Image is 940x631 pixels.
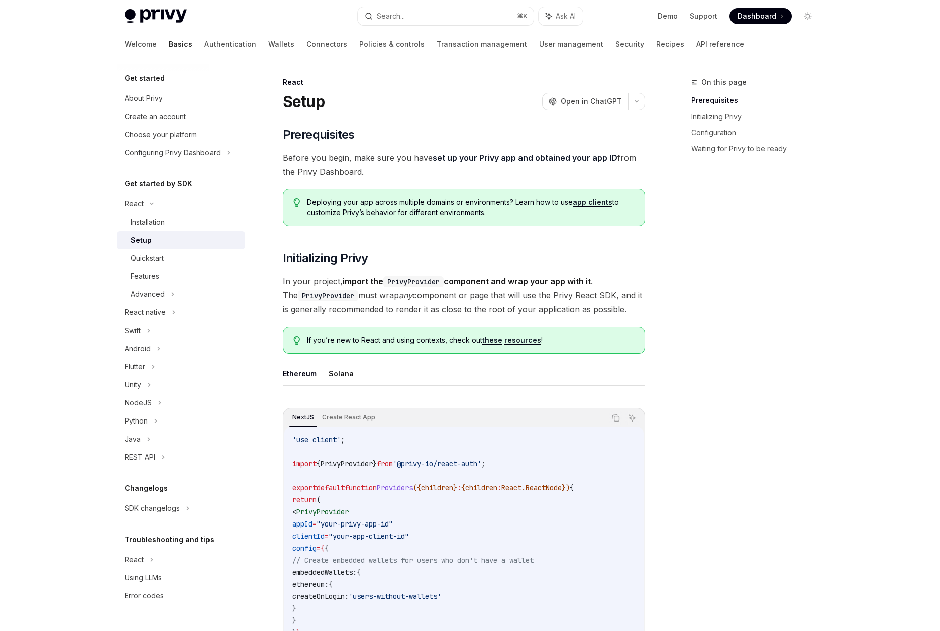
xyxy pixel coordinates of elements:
span: "your-app-client-id" [329,532,409,541]
a: Welcome [125,32,157,56]
button: Toggle dark mode [800,8,816,24]
span: Prerequisites [283,127,355,143]
span: '@privy-io/react-auth' [393,459,481,468]
div: Create React App [319,411,378,424]
span: return [292,495,317,504]
a: Demo [658,11,678,21]
div: SDK changelogs [125,502,180,514]
span: Before you begin, make sure you have from the Privy Dashboard. [283,151,645,179]
span: On this page [701,76,747,88]
span: } [453,483,457,492]
span: children [421,483,453,492]
div: Create an account [125,111,186,123]
a: Security [615,32,644,56]
div: React [125,554,144,566]
a: Quickstart [117,249,245,267]
div: Installation [131,216,165,228]
button: Open in ChatGPT [542,93,628,110]
a: Dashboard [729,8,792,24]
button: Ethereum [283,362,317,385]
div: Choose your platform [125,129,197,141]
span: import [292,459,317,468]
span: ( [317,495,321,504]
div: About Privy [125,92,163,104]
div: Python [125,415,148,427]
img: light logo [125,9,187,23]
div: Flutter [125,361,145,373]
span: ethereum: [292,580,329,589]
span: 'users-without-wallets' [349,592,441,601]
a: Error codes [117,587,245,605]
a: Connectors [306,32,347,56]
a: API reference [696,32,744,56]
span: embeddedWallets: [292,568,357,577]
div: Error codes [125,590,164,602]
span: } [292,604,296,613]
a: Prerequisites [691,92,824,109]
span: default [317,483,345,492]
div: React native [125,306,166,319]
span: = [325,532,329,541]
div: Features [131,270,159,282]
a: Setup [117,231,245,249]
svg: Tip [293,198,300,207]
span: : [497,483,501,492]
span: } [373,459,377,468]
span: ; [341,435,345,444]
span: children [465,483,497,492]
button: Ask AI [625,411,639,425]
span: React [501,483,521,492]
span: { [329,580,333,589]
button: Ask AI [539,7,583,25]
span: { [570,483,574,492]
span: config [292,544,317,553]
div: Advanced [131,288,165,300]
svg: Tip [293,336,300,345]
span: Ask AI [556,11,576,21]
a: Support [690,11,717,21]
button: Copy the contents from the code block [609,411,622,425]
span: . [521,483,526,492]
span: }) [562,483,570,492]
span: ReactNode [526,483,562,492]
span: Initializing Privy [283,250,368,266]
span: In your project, . The must wrap component or page that will use the Privy React SDK, and it is g... [283,274,645,317]
span: { [461,483,465,492]
a: Using LLMs [117,569,245,587]
a: Configuration [691,125,824,141]
span: Dashboard [738,11,776,21]
span: < [292,507,296,516]
span: Deploying your app across multiple domains or environments? Learn how to use to customize Privy’s... [307,197,634,218]
span: ({ [413,483,421,492]
span: export [292,483,317,492]
a: Create an account [117,108,245,126]
span: 'use client' [292,435,341,444]
a: resources [504,336,541,345]
a: Features [117,267,245,285]
h5: Get started by SDK [125,178,192,190]
div: Swift [125,325,141,337]
a: Basics [169,32,192,56]
a: Installation [117,213,245,231]
a: Recipes [656,32,684,56]
a: Authentication [204,32,256,56]
span: function [345,483,377,492]
button: Solana [329,362,354,385]
span: } [292,616,296,625]
span: createOnLogin: [292,592,349,601]
span: PrivyProvider [296,507,349,516]
div: NextJS [289,411,317,424]
span: If you’re new to React and using contexts, check out ! [307,335,634,345]
span: { [321,544,325,553]
div: React [283,77,645,87]
span: appId [292,519,312,529]
span: { [357,568,361,577]
div: NodeJS [125,397,152,409]
a: Transaction management [437,32,527,56]
span: PrivyProvider [321,459,373,468]
a: Waiting for Privy to be ready [691,141,824,157]
div: Unity [125,379,141,391]
div: Setup [131,234,152,246]
div: REST API [125,451,155,463]
code: PrivyProvider [383,276,444,287]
